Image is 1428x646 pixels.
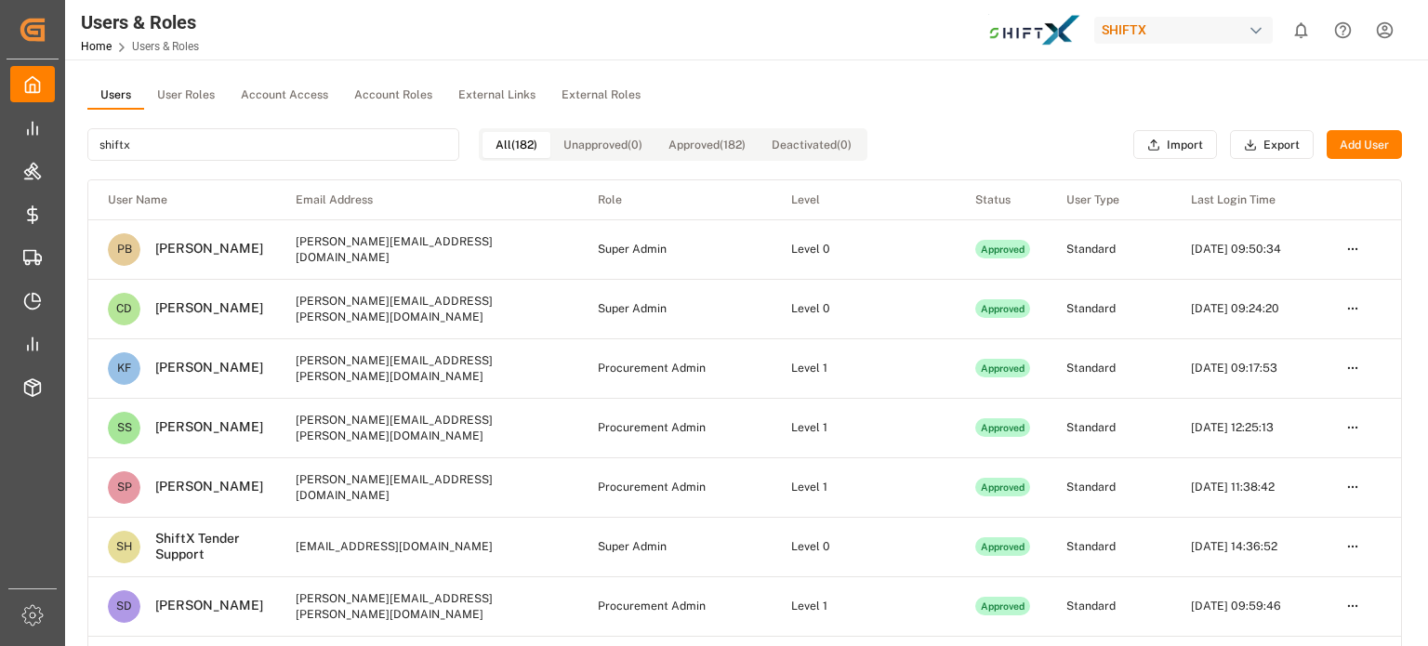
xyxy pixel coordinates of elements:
[144,82,228,110] button: User Roles
[1133,130,1217,160] button: Import
[772,279,956,338] td: Level 0
[1327,130,1402,160] button: Add User
[772,180,956,219] th: Level
[140,300,263,317] div: [PERSON_NAME]
[81,8,199,36] div: Users & Roles
[1047,398,1171,457] td: Standard
[87,128,459,161] input: Search for users
[772,219,956,279] td: Level 0
[975,418,1031,437] div: Approved
[140,360,263,376] div: [PERSON_NAME]
[140,241,263,257] div: [PERSON_NAME]
[276,279,578,338] td: [PERSON_NAME][EMAIL_ADDRESS][PERSON_NAME][DOMAIN_NAME]
[550,132,655,158] button: Unapproved (0)
[81,40,112,53] a: Home
[549,82,654,110] button: External Roles
[772,457,956,517] td: Level 1
[956,180,1047,219] th: Status
[772,517,956,576] td: Level 0
[975,359,1031,377] div: Approved
[772,576,956,636] td: Level 1
[483,132,550,158] button: All (182)
[772,338,956,398] td: Level 1
[276,219,578,279] td: [PERSON_NAME][EMAIL_ADDRESS][DOMAIN_NAME]
[1171,398,1327,457] td: [DATE] 12:25:13
[578,279,773,338] td: Super Admin
[578,457,773,517] td: Procurement Admin
[1047,180,1171,219] th: User Type
[1047,517,1171,576] td: Standard
[87,82,144,110] button: Users
[140,479,263,495] div: [PERSON_NAME]
[88,180,276,219] th: User Name
[1047,338,1171,398] td: Standard
[975,537,1031,556] div: Approved
[140,419,263,436] div: [PERSON_NAME]
[1047,457,1171,517] td: Standard
[1171,338,1327,398] td: [DATE] 09:17:53
[578,219,773,279] td: Super Admin
[578,517,773,576] td: Super Admin
[975,597,1031,615] div: Approved
[341,82,445,110] button: Account Roles
[276,517,578,576] td: [EMAIL_ADDRESS][DOMAIN_NAME]
[759,132,865,158] button: Deactivated (0)
[140,598,263,614] div: [PERSON_NAME]
[1047,279,1171,338] td: Standard
[276,338,578,398] td: [PERSON_NAME][EMAIL_ADDRESS][PERSON_NAME][DOMAIN_NAME]
[1171,576,1327,636] td: [DATE] 09:59:46
[1171,219,1327,279] td: [DATE] 09:50:34
[140,531,263,563] div: ShiftX Tender Support
[445,82,549,110] button: External Links
[276,180,578,219] th: Email Address
[1280,9,1322,51] button: show 0 new notifications
[772,398,956,457] td: Level 1
[655,132,759,158] button: Approved (182)
[1047,576,1171,636] td: Standard
[975,478,1031,496] div: Approved
[1171,180,1327,219] th: Last Login Time
[1171,457,1327,517] td: [DATE] 11:38:42
[1047,219,1171,279] td: Standard
[228,82,341,110] button: Account Access
[276,576,578,636] td: [PERSON_NAME][EMAIL_ADDRESS][PERSON_NAME][DOMAIN_NAME]
[1094,17,1273,44] div: SHIFTX
[1230,130,1314,160] button: Export
[1322,9,1364,51] button: Help Center
[988,14,1081,46] img: Bildschirmfoto%202024-11-13%20um%2009.31.44.png_1731487080.png
[975,299,1031,318] div: Approved
[276,457,578,517] td: [PERSON_NAME][EMAIL_ADDRESS][DOMAIN_NAME]
[1171,279,1327,338] td: [DATE] 09:24:20
[276,398,578,457] td: [PERSON_NAME][EMAIL_ADDRESS][PERSON_NAME][DOMAIN_NAME]
[578,576,773,636] td: Procurement Admin
[1171,517,1327,576] td: [DATE] 14:36:52
[578,338,773,398] td: Procurement Admin
[1094,12,1280,47] button: SHIFTX
[578,398,773,457] td: Procurement Admin
[578,180,773,219] th: Role
[975,240,1031,258] div: Approved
